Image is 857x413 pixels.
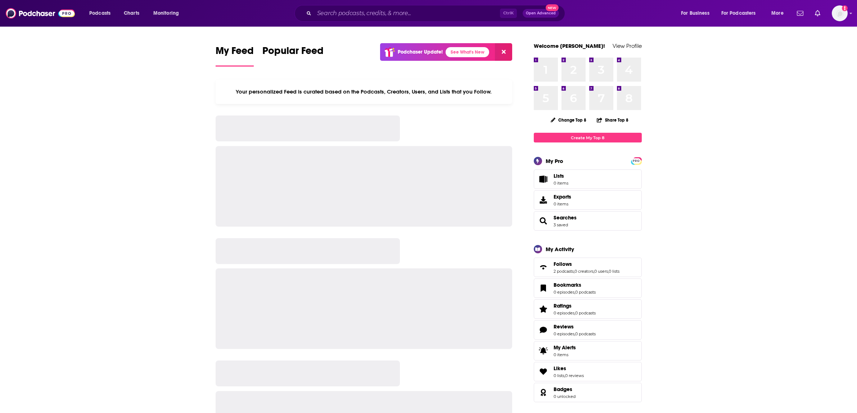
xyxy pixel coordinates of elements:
[721,8,756,18] span: For Podcasters
[500,9,517,18] span: Ctrl K
[554,214,577,221] span: Searches
[554,373,564,378] a: 0 lists
[446,47,489,57] a: See What's New
[119,8,144,19] a: Charts
[574,269,574,274] span: ,
[575,331,596,336] a: 0 podcasts
[536,195,551,205] span: Exports
[554,282,581,288] span: Bookmarks
[554,222,568,227] a: 3 saved
[554,194,571,200] span: Exports
[554,290,574,295] a: 0 episodes
[262,45,324,61] span: Popular Feed
[594,269,608,274] a: 0 users
[262,45,324,67] a: Popular Feed
[554,303,572,309] span: Ratings
[536,304,551,314] a: Ratings
[574,269,594,274] a: 0 creators
[554,352,576,357] span: 0 items
[554,173,568,179] span: Lists
[632,158,641,164] span: PRO
[832,5,848,21] span: Logged in as nicole.koremenos
[534,190,642,210] a: Exports
[536,367,551,377] a: Likes
[301,5,572,22] div: Search podcasts, credits, & more...
[546,115,591,124] button: Change Top 8
[216,80,513,104] div: Your personalized Feed is curated based on the Podcasts, Creators, Users, and Lists that you Follow.
[546,4,559,11] span: New
[832,5,848,21] button: Show profile menu
[676,8,718,19] button: open menu
[6,6,75,20] img: Podchaser - Follow, Share and Rate Podcasts
[565,373,584,378] a: 0 reviews
[613,42,642,49] a: View Profile
[575,290,596,295] a: 0 podcasts
[148,8,188,19] button: open menu
[596,113,629,127] button: Share Top 8
[632,158,641,163] a: PRO
[534,299,642,319] span: Ratings
[536,262,551,272] a: Follows
[536,325,551,335] a: Reviews
[554,344,576,351] span: My Alerts
[216,45,254,61] span: My Feed
[153,8,179,18] span: Monitoring
[536,387,551,398] a: Badges
[536,283,551,293] a: Bookmarks
[89,8,110,18] span: Podcasts
[554,269,574,274] a: 2 podcasts
[554,261,572,267] span: Follows
[526,12,556,15] span: Open Advanced
[534,211,642,231] span: Searches
[554,181,568,186] span: 0 items
[554,323,574,330] span: Reviews
[534,341,642,360] a: My Alerts
[534,278,642,298] span: Bookmarks
[608,269,609,274] span: ,
[546,158,563,164] div: My Pro
[534,133,642,142] a: Create My Top 8
[554,365,584,372] a: Likes
[534,362,642,381] span: Likes
[842,5,848,11] svg: Add a profile image
[536,174,551,184] span: Lists
[84,8,120,19] button: open menu
[314,8,500,19] input: Search podcasts, credits, & more...
[554,331,574,336] a: 0 episodes
[681,8,709,18] span: For Business
[546,246,574,253] div: My Activity
[554,386,572,392] span: Badges
[534,42,605,49] a: Welcome [PERSON_NAME]!
[554,173,564,179] span: Lists
[609,269,619,274] a: 0 lists
[554,261,619,267] a: Follows
[534,169,642,189] a: Lists
[554,323,596,330] a: Reviews
[534,383,642,402] span: Badges
[717,8,766,19] button: open menu
[523,9,559,18] button: Open AdvancedNew
[534,320,642,340] span: Reviews
[554,365,566,372] span: Likes
[534,258,642,277] span: Follows
[554,303,596,309] a: Ratings
[554,201,571,206] span: 0 items
[564,373,565,378] span: ,
[554,310,574,316] a: 0 episodes
[554,386,576,392] a: Badges
[124,8,139,18] span: Charts
[794,7,806,19] a: Show notifications dropdown
[536,216,551,226] a: Searches
[812,7,823,19] a: Show notifications dropdown
[575,310,596,316] a: 0 podcasts
[766,8,793,19] button: open menu
[832,5,848,21] img: User Profile
[216,45,254,67] a: My Feed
